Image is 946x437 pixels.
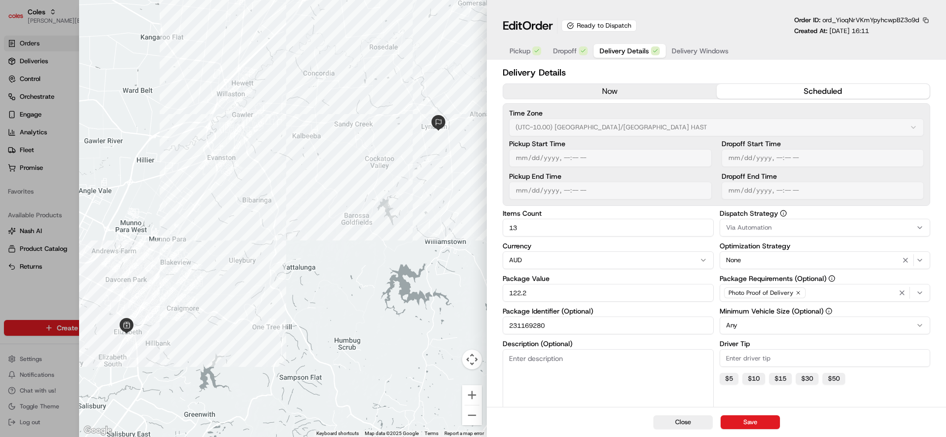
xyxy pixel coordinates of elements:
span: Delivery Windows [672,46,729,56]
span: Pylon [98,218,120,226]
button: scheduled [717,84,930,99]
input: Enter driver tip [720,349,930,367]
button: $30 [796,373,818,385]
span: None [726,256,741,265]
button: Save [721,415,780,429]
label: Time Zone [509,110,924,117]
label: Package Requirements (Optional) [720,275,930,282]
button: Zoom out [462,405,482,425]
div: We're available if you need us! [44,104,136,112]
label: Package Identifier (Optional) [503,308,713,315]
span: Delivery Details [600,46,649,56]
span: • [82,153,86,161]
label: Pickup End Time [509,173,711,180]
p: Created At: [794,27,869,36]
span: Dropoff [553,46,577,56]
a: 📗Knowledge Base [6,190,80,208]
button: now [503,84,716,99]
button: Zoom in [462,385,482,405]
p: Welcome 👋 [10,40,180,55]
img: Google [82,424,114,437]
span: [DATE] 16:11 [829,27,869,35]
button: $5 [720,373,738,385]
img: 1736555255976-a54dd68f-1ca7-489b-9aae-adbdc363a1c4 [20,154,28,161]
button: Keyboard shortcuts [316,430,359,437]
label: Package Value [503,275,713,282]
img: Joseph V. [10,144,26,159]
span: Via Automation [726,223,772,232]
button: Dispatch Strategy [780,210,787,217]
button: $10 [742,373,765,385]
a: Terms (opens in new tab) [425,431,438,436]
label: Dispatch Strategy [720,210,930,217]
img: 1736555255976-a54dd68f-1ca7-489b-9aae-adbdc363a1c4 [10,94,28,112]
button: $50 [822,373,845,385]
label: Description (Optional) [503,340,713,347]
input: Enter items count [503,219,713,237]
input: Enter package identifier [503,317,713,334]
button: See all [153,126,180,138]
input: Enter package value [503,284,713,302]
a: Powered byPylon [70,218,120,226]
label: Driver Tip [720,340,930,347]
span: [DATE] [87,153,108,161]
span: API Documentation [93,194,159,204]
span: [PERSON_NAME] [31,153,80,161]
label: Currency [503,242,713,249]
span: ord_YioqNrVKmYpyhcwpBZ3o9d [822,16,919,24]
button: Photo Proof of Delivery [720,284,930,302]
a: Open this area in Google Maps (opens a new window) [82,424,114,437]
img: 1756434665150-4e636765-6d04-44f2-b13a-1d7bbed723a0 [21,94,39,112]
div: 📗 [10,195,18,203]
button: Start new chat [168,97,180,109]
div: Start new chat [44,94,162,104]
p: Order ID: [794,16,919,25]
span: Pickup [510,46,530,56]
img: Nash [10,10,30,30]
a: Report a map error [444,431,484,436]
button: Package Requirements (Optional) [828,275,835,282]
button: Map camera controls [462,350,482,369]
label: Minimum Vehicle Size (Optional) [720,308,930,315]
div: 💻 [84,195,91,203]
span: Order [522,18,553,34]
span: Knowledge Base [20,194,76,204]
div: Ready to Dispatch [561,20,637,32]
button: $15 [769,373,792,385]
button: Minimum Vehicle Size (Optional) [825,308,832,315]
button: Close [653,415,713,429]
label: Dropoff End Time [722,173,924,180]
h1: Edit [503,18,553,34]
div: Past conversations [10,128,66,136]
span: Photo Proof of Delivery [729,289,793,297]
input: Got a question? Start typing here... [26,64,178,74]
button: None [720,251,930,269]
label: Dropoff Start Time [722,140,924,147]
label: Optimization Strategy [720,242,930,249]
span: Map data ©2025 Google [365,431,419,436]
button: Via Automation [720,219,930,237]
label: Pickup Start Time [509,140,711,147]
label: Items Count [503,210,713,217]
a: 💻API Documentation [80,190,163,208]
h2: Delivery Details [503,66,930,79]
